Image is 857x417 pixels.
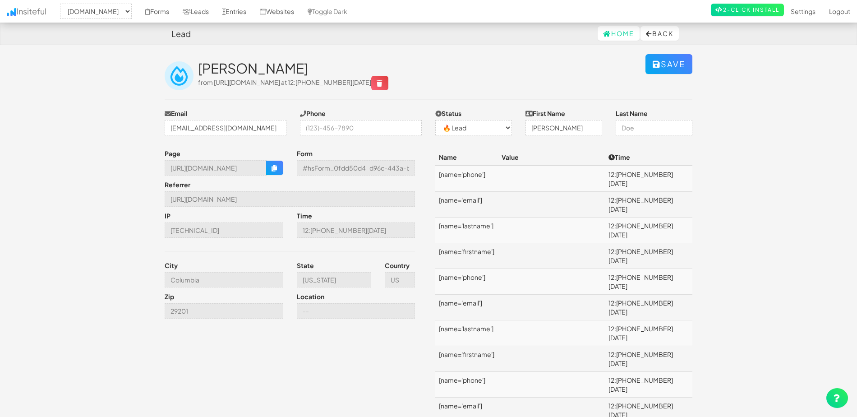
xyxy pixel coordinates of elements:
label: City [165,261,178,270]
input: -- [165,303,283,319]
label: Zip [165,292,174,301]
label: Email [165,109,188,118]
button: Back [640,26,679,41]
td: [name='phone'] [435,166,498,192]
label: Time [297,211,312,220]
td: [name='firstname'] [435,346,498,372]
td: [name='firstname'] [435,243,498,269]
input: John [525,120,602,135]
h2: [PERSON_NAME] [198,61,645,76]
h4: Lead [171,29,191,38]
label: Status [435,109,461,118]
td: 12:[PHONE_NUMBER][DATE] [605,192,692,218]
a: 2-Click Install [711,4,784,16]
img: icon.png [7,8,16,16]
td: 12:[PHONE_NUMBER][DATE] [605,320,692,346]
label: First Name [525,109,565,118]
input: -- [385,272,415,287]
input: -- [165,191,415,207]
input: Doe [616,120,692,135]
input: j@doe.com [165,120,286,135]
td: [name='lastname'] [435,218,498,243]
label: Referrer [165,180,190,189]
input: -- [297,272,371,287]
td: 12:[PHONE_NUMBER][DATE] [605,269,692,295]
label: Page [165,149,180,158]
input: -- [165,222,283,238]
input: -- [165,272,283,287]
label: Last Name [616,109,648,118]
td: 12:[PHONE_NUMBER][DATE] [605,166,692,192]
a: Home [598,26,640,41]
th: Time [605,149,692,166]
td: [name='email'] [435,295,498,320]
th: Name [435,149,498,166]
td: 12:[PHONE_NUMBER][DATE] [605,346,692,372]
td: 12:[PHONE_NUMBER][DATE] [605,243,692,269]
input: -- [165,160,267,176]
input: -- [297,222,415,238]
input: (123)-456-7890 [300,120,422,135]
td: [name='email'] [435,192,498,218]
span: from [URL][DOMAIN_NAME] at 12:[PHONE_NUMBER][DATE] [198,78,388,86]
th: Value [498,149,605,166]
td: [name='phone'] [435,372,498,398]
button: Save [645,54,692,74]
label: State [297,261,314,270]
td: 12:[PHONE_NUMBER][DATE] [605,372,692,398]
label: Form [297,149,313,158]
td: [name='lastname'] [435,320,498,346]
input: -- [297,303,415,319]
img: insiteful-lead.png [165,61,194,90]
label: Location [297,292,324,301]
td: 12:[PHONE_NUMBER][DATE] [605,218,692,243]
label: Country [385,261,410,270]
td: 12:[PHONE_NUMBER][DATE] [605,295,692,320]
label: Phone [300,109,326,118]
label: IP [165,211,170,220]
input: -- [297,160,415,176]
td: [name='phone'] [435,269,498,295]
